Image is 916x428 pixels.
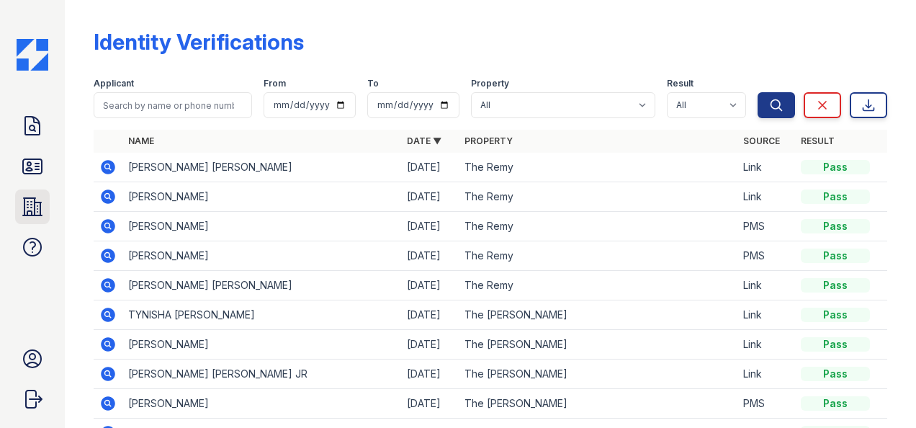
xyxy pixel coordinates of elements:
[401,182,459,212] td: [DATE]
[737,271,795,300] td: Link
[122,360,401,389] td: [PERSON_NAME] [PERSON_NAME] JR
[737,330,795,360] td: Link
[401,153,459,182] td: [DATE]
[801,219,870,233] div: Pass
[401,330,459,360] td: [DATE]
[801,337,870,352] div: Pass
[459,212,737,241] td: The Remy
[401,300,459,330] td: [DATE]
[122,300,401,330] td: TYNISHA [PERSON_NAME]
[264,78,286,89] label: From
[94,29,304,55] div: Identity Verifications
[459,241,737,271] td: The Remy
[122,389,401,419] td: [PERSON_NAME]
[122,153,401,182] td: [PERSON_NAME] [PERSON_NAME]
[737,241,795,271] td: PMS
[801,249,870,263] div: Pass
[801,160,870,174] div: Pass
[401,212,459,241] td: [DATE]
[401,360,459,389] td: [DATE]
[743,135,780,146] a: Source
[459,271,737,300] td: The Remy
[801,396,870,411] div: Pass
[459,300,737,330] td: The [PERSON_NAME]
[737,389,795,419] td: PMS
[737,182,795,212] td: Link
[737,212,795,241] td: PMS
[94,78,134,89] label: Applicant
[464,135,513,146] a: Property
[122,330,401,360] td: [PERSON_NAME]
[401,241,459,271] td: [DATE]
[801,190,870,204] div: Pass
[401,389,459,419] td: [DATE]
[17,39,48,71] img: CE_Icon_Blue-c292c112584629df590d857e76928e9f676e5b41ef8f769ba2f05ee15b207248.png
[459,182,737,212] td: The Remy
[367,78,379,89] label: To
[128,135,154,146] a: Name
[122,271,401,300] td: [PERSON_NAME] [PERSON_NAME]
[122,212,401,241] td: [PERSON_NAME]
[801,135,835,146] a: Result
[459,153,737,182] td: The Remy
[667,78,693,89] label: Result
[459,360,737,389] td: The [PERSON_NAME]
[401,271,459,300] td: [DATE]
[459,330,737,360] td: The [PERSON_NAME]
[737,360,795,389] td: Link
[737,153,795,182] td: Link
[737,300,795,330] td: Link
[471,78,509,89] label: Property
[801,278,870,293] div: Pass
[122,182,401,212] td: [PERSON_NAME]
[94,92,252,118] input: Search by name or phone number
[801,367,870,381] div: Pass
[407,135,441,146] a: Date ▼
[459,389,737,419] td: The [PERSON_NAME]
[801,308,870,322] div: Pass
[122,241,401,271] td: [PERSON_NAME]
